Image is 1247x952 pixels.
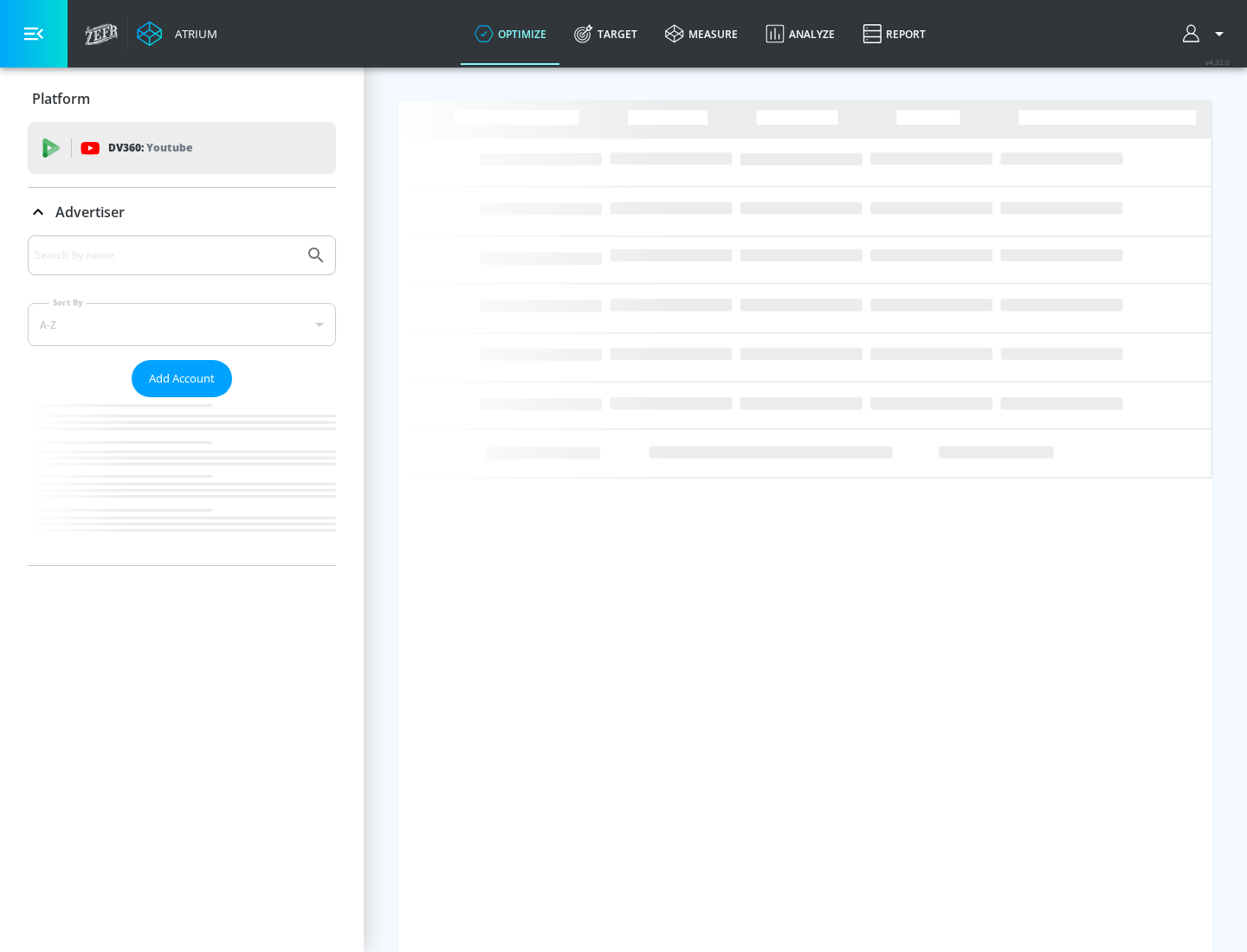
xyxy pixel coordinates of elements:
[35,244,297,267] input: Search by name
[28,303,336,346] div: A-Z
[146,138,192,157] p: Youtube
[32,89,90,108] p: Platform
[461,3,560,65] a: optimize
[55,203,125,222] p: Advertiser
[28,188,336,236] div: Advertiser
[49,297,87,308] label: Sort By
[137,21,217,47] a: Atrium
[28,74,336,123] div: Platform
[752,3,849,65] a: Analyze
[560,3,651,65] a: Target
[651,3,752,65] a: measure
[132,360,232,397] button: Add Account
[108,138,192,158] p: DV360:
[849,3,940,65] a: Report
[1205,57,1230,67] span: v 4.32.0
[168,26,217,42] div: Atrium
[28,235,336,565] div: Advertiser
[28,122,336,174] div: DV360: Youtube
[28,397,336,565] nav: list of Advertiser
[149,369,215,389] span: Add Account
